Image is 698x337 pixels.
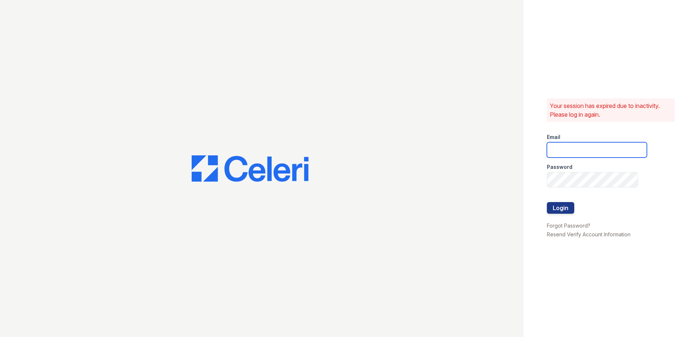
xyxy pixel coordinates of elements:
label: Email [547,133,560,141]
img: CE_Logo_Blue-a8612792a0a2168367f1c8372b55b34899dd931a85d93a1a3d3e32e68fde9ad4.png [192,155,308,182]
a: Resend Verify Account Information [547,231,630,237]
label: Password [547,163,572,171]
button: Login [547,202,574,214]
p: Your session has expired due to inactivity. Please log in again. [550,101,672,119]
a: Forgot Password? [547,222,590,229]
